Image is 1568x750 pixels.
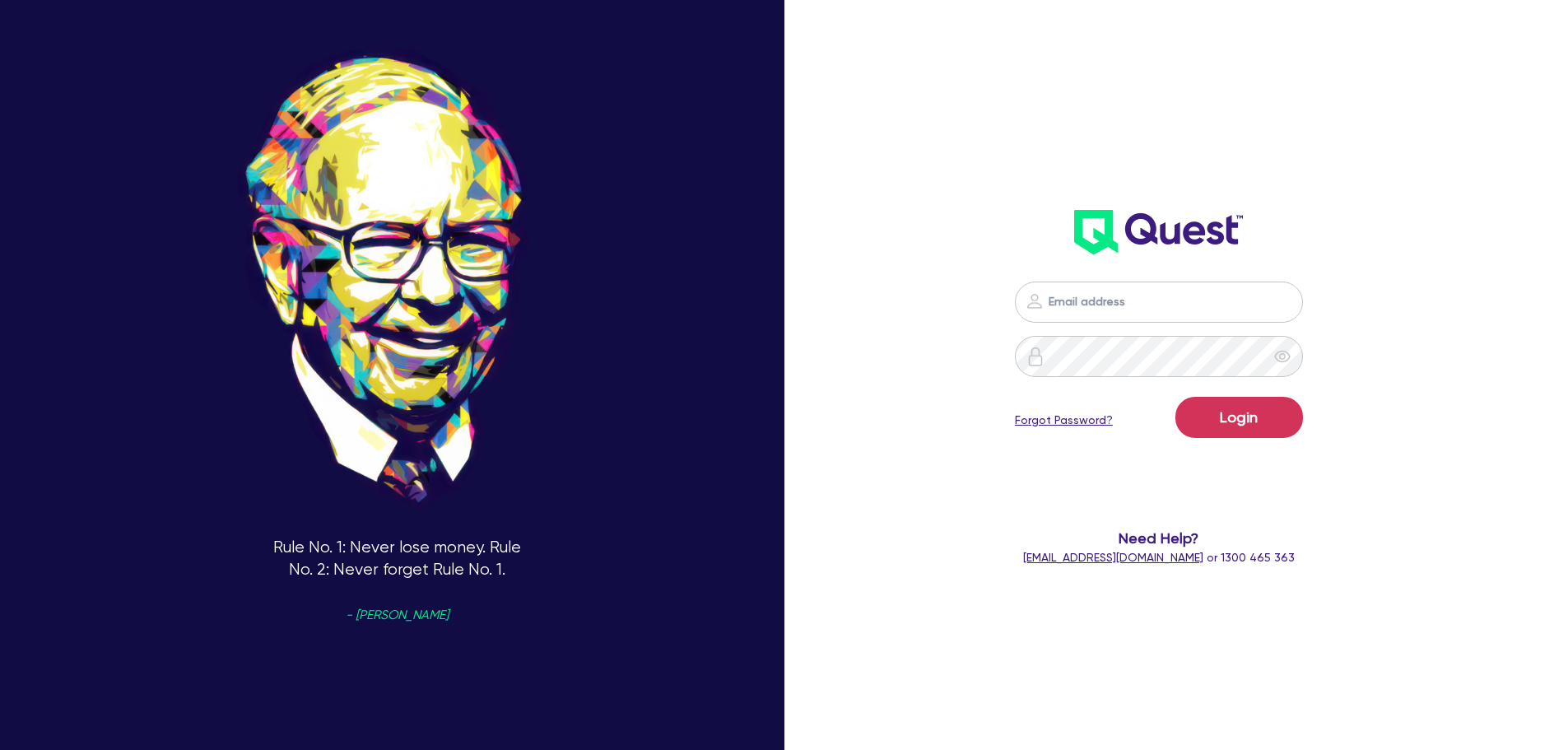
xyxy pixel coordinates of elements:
img: icon-password [1025,291,1045,311]
span: eye [1274,348,1291,365]
img: icon-password [1026,347,1045,366]
img: wH2k97JdezQIQAAAABJRU5ErkJggg== [1074,210,1243,254]
span: Need Help? [949,527,1370,549]
input: Email address [1015,282,1303,323]
span: - [PERSON_NAME] [346,609,449,622]
a: [EMAIL_ADDRESS][DOMAIN_NAME] [1023,551,1203,564]
span: or 1300 465 363 [1023,551,1295,564]
button: Login [1175,397,1303,438]
a: Forgot Password? [1015,412,1113,429]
